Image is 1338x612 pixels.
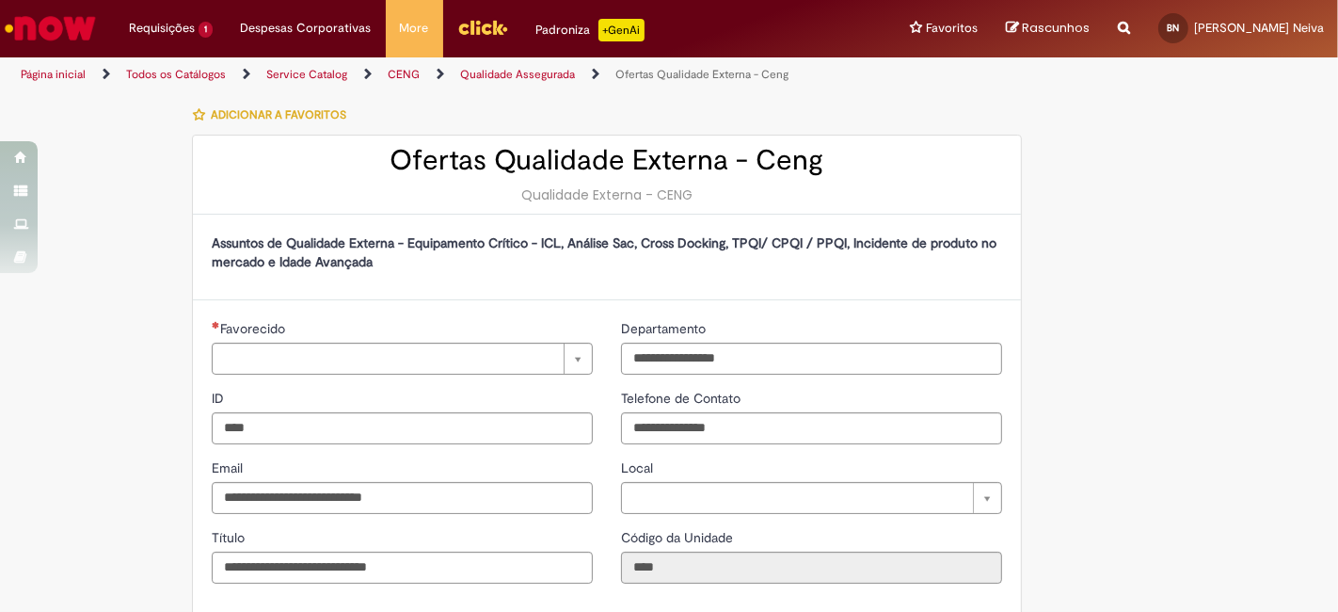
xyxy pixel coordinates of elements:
[1022,19,1090,37] span: Rascunhos
[199,22,213,38] span: 1
[621,459,657,476] span: Local
[241,19,372,38] span: Despesas Corporativas
[21,67,86,82] a: Página inicial
[621,320,709,337] span: Departamento
[598,19,645,41] p: +GenAi
[212,412,593,444] input: ID
[621,528,737,547] label: Somente leitura - Código da Unidade
[536,19,645,41] div: Padroniza
[212,482,593,514] input: Email
[926,19,978,38] span: Favoritos
[129,19,195,38] span: Requisições
[621,529,737,546] span: Somente leitura - Código da Unidade
[192,95,357,135] button: Adicionar a Favoritos
[457,13,508,41] img: click_logo_yellow_360x200.png
[1006,20,1090,38] a: Rascunhos
[1194,20,1324,36] span: [PERSON_NAME] Neiva
[212,321,220,329] span: Necessários
[212,145,1002,176] h2: Ofertas Qualidade Externa - Ceng
[212,343,593,375] a: Limpar campo Favorecido
[14,57,878,92] ul: Trilhas de página
[266,67,347,82] a: Service Catalog
[212,185,1002,204] div: Qualidade Externa - CENG
[220,320,289,337] span: Necessários - Favorecido
[460,67,575,82] a: Qualidade Assegurada
[212,390,228,407] span: ID
[2,9,99,47] img: ServiceNow
[621,343,1002,375] input: Departamento
[388,67,420,82] a: CENG
[615,67,788,82] a: Ofertas Qualidade Externa - Ceng
[400,19,429,38] span: More
[621,390,744,407] span: Telefone de Contato
[621,552,1002,584] input: Código da Unidade
[212,552,593,584] input: Título
[211,107,346,122] span: Adicionar a Favoritos
[621,412,1002,444] input: Telefone de Contato
[212,234,996,270] strong: Assuntos de Qualidade Externa - Equipamento Crítico - ICL, Análise Sac, Cross Docking, TPQI/ CPQI...
[212,529,248,546] span: Título
[1168,22,1180,34] span: BN
[621,482,1002,514] a: Limpar campo Local
[126,67,226,82] a: Todos os Catálogos
[212,459,247,476] span: Email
